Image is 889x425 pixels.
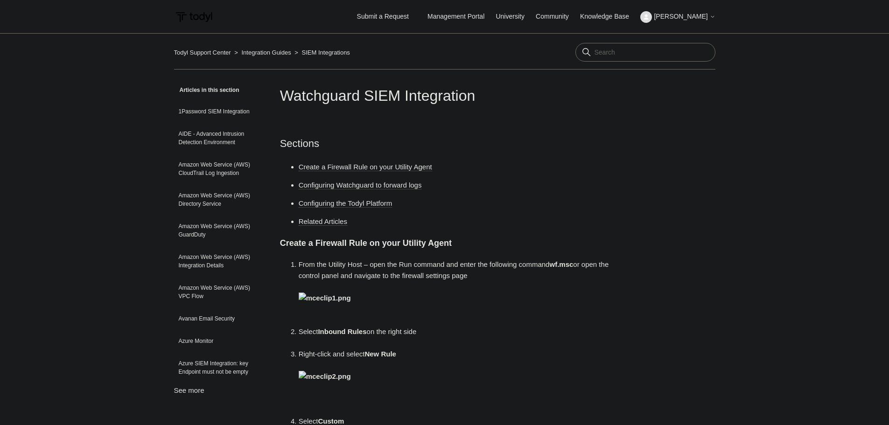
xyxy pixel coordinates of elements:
a: Amazon Web Service (AWS) VPC Flow [174,279,266,305]
h3: Create a Firewall Rule on your Utility Agent [280,237,609,250]
a: Azure SIEM Integration: key Endpoint must not be empty [174,355,266,381]
strong: wf.msc [549,260,573,268]
li: From the Utility Host – open the Run command and enter the following command or open the control ... [299,259,609,326]
img: Todyl Support Center Help Center home page [174,8,214,26]
h2: Sections [280,135,609,152]
a: Integration Guides [241,49,291,56]
a: Amazon Web Service (AWS) GuardDuty [174,217,266,244]
li: Todyl Support Center [174,49,233,56]
a: Todyl Support Center [174,49,231,56]
strong: New Rule [364,350,396,358]
a: Amazon Web Service (AWS) Integration Details [174,248,266,274]
li: Right-click and select [299,348,609,416]
a: Configuring Watchguard to forward logs [299,181,422,189]
a: See more [174,386,204,394]
a: Amazon Web Service (AWS) Directory Service [174,187,266,213]
li: Select on the right side [299,326,609,348]
a: Related Articles [299,217,347,226]
a: 1Password SIEM Integration [174,103,266,120]
button: [PERSON_NAME] [640,11,715,23]
a: University [496,12,533,21]
li: Integration Guides [232,49,293,56]
a: Configuring the Todyl Platform [299,199,392,208]
a: Management Portal [427,12,494,21]
h1: Watchguard SIEM Integration [280,84,609,107]
li: SIEM Integrations [293,49,350,56]
a: Knowledge Base [580,12,638,21]
strong: Inbound Rules [318,327,366,335]
a: Amazon Web Service (AWS) CloudTrail Log Ingestion [174,156,266,182]
img: mceclip1.png [299,293,351,304]
a: Avanan Email Security [174,310,266,327]
a: Azure Monitor [174,332,266,350]
input: Search [575,43,715,62]
a: Submit a Request [348,9,418,24]
img: mceclip2.png [299,371,351,382]
span: [PERSON_NAME] [654,13,707,20]
a: Create a Firewall Rule on your Utility Agent [299,163,432,171]
a: AIDE - Advanced Intrusion Detection Environment [174,125,266,151]
a: SIEM Integrations [302,49,350,56]
strong: Custom [318,417,344,425]
span: Articles in this section [174,87,239,93]
a: Community [536,12,578,21]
